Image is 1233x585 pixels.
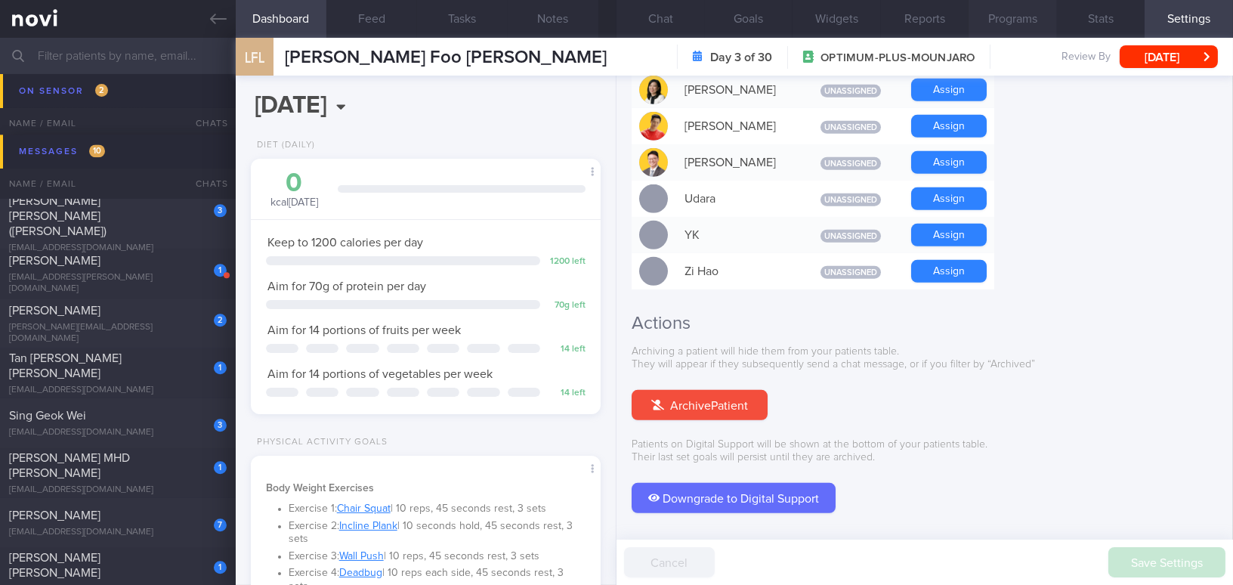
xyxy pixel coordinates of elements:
span: Sing Geok Wei [9,410,86,422]
div: YK [677,220,798,250]
div: 1 [214,264,227,277]
div: 1200 left [548,256,586,268]
button: Assign [911,187,987,210]
div: [PERSON_NAME] [677,111,798,141]
span: Aim for 70g of protein per day [267,280,426,292]
p: Archiving a patient will hide them from your patients table. They will appear if they subsequentl... [632,345,1218,372]
a: Chair Squat [337,503,391,514]
strong: Body Weight Exercises [266,483,374,494]
li: Exercise 2: | 10 seconds hold, 45 seconds rest, 3 sets [289,516,586,546]
div: [PERSON_NAME] [677,75,798,105]
div: [PERSON_NAME] [677,147,798,178]
button: ArchivePatient [632,390,768,420]
div: 1 [214,361,227,374]
div: Physical Activity Goals [251,437,388,448]
div: Zi Hao [677,256,798,286]
span: [PERSON_NAME] MHD [PERSON_NAME] [9,452,130,479]
span: Unassigned [820,266,881,279]
div: 1 [214,561,227,574]
a: Wall Push [339,551,384,562]
li: Exercise 3: | 10 reps, 45 seconds rest, 3 sets [289,546,586,564]
span: OPTIMUM-PLUS-MOUNJARO [820,51,975,66]
div: 14 left [548,388,586,399]
div: 3 [214,204,227,217]
span: [PERSON_NAME] [PERSON_NAME] [9,552,100,579]
div: Diet (Daily) [251,140,315,151]
span: [PERSON_NAME] [9,255,100,267]
h2: Actions [632,312,1218,335]
div: [EMAIL_ADDRESS][DOMAIN_NAME] [9,104,227,116]
div: 3 [214,419,227,432]
span: 10 [89,144,105,157]
span: Unassigned [820,85,881,97]
div: 14 left [548,344,586,355]
a: Incline Plank [339,521,397,531]
span: Aim for 14 portions of vegetables per week [267,368,493,380]
div: [EMAIL_ADDRESS][DOMAIN_NAME] [9,243,227,254]
div: [EMAIL_ADDRESS][DOMAIN_NAME] [9,527,227,538]
button: [DATE] [1120,45,1218,68]
span: Unassigned [820,230,881,243]
div: [EMAIL_ADDRESS][PERSON_NAME][DOMAIN_NAME] [9,272,227,295]
button: Assign [911,224,987,246]
div: 1 [214,461,227,474]
div: LFL [232,29,277,87]
span: Unassigned [820,157,881,170]
p: Patients on Digital Support will be shown at the bottom of your patients table. Their last set go... [632,438,1218,465]
span: [PERSON_NAME] [9,87,100,99]
div: 7 [214,518,227,531]
button: Downgrade to Digital Support [632,483,836,513]
div: [EMAIL_ADDRESS][DOMAIN_NAME] [9,427,227,438]
div: [EMAIL_ADDRESS][DOMAIN_NAME] [9,484,227,496]
div: 0 [266,170,323,197]
button: Assign [911,151,987,174]
div: Chats [175,169,236,199]
li: Exercise 1: | 10 reps, 45 seconds rest, 3 sets [289,499,586,516]
a: Deadbug [339,568,382,578]
span: Aim for 14 portions of fruits per week [267,324,461,336]
strong: Day 3 of 30 [710,50,772,65]
div: [EMAIL_ADDRESS][DOMAIN_NAME] [9,385,227,396]
span: Review By [1061,51,1111,64]
button: Assign [911,79,987,101]
span: Tan [PERSON_NAME] [PERSON_NAME] [9,352,122,379]
button: Assign [911,115,987,138]
div: Messages [15,141,109,162]
span: [PERSON_NAME] [PERSON_NAME] ([PERSON_NAME]) [9,195,107,237]
span: Keep to 1200 calories per day [267,237,423,249]
div: Udara [677,184,798,214]
div: kcal [DATE] [266,170,323,210]
span: [PERSON_NAME] Foo [PERSON_NAME] [285,48,607,67]
div: 70 g left [548,300,586,311]
span: [PERSON_NAME] [9,509,100,522]
div: 2 [214,314,227,327]
span: Unassigned [820,193,881,206]
span: Unassigned [820,121,881,134]
div: [PERSON_NAME][EMAIL_ADDRESS][DOMAIN_NAME] [9,322,227,345]
button: Assign [911,260,987,283]
span: [PERSON_NAME] [9,305,100,317]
